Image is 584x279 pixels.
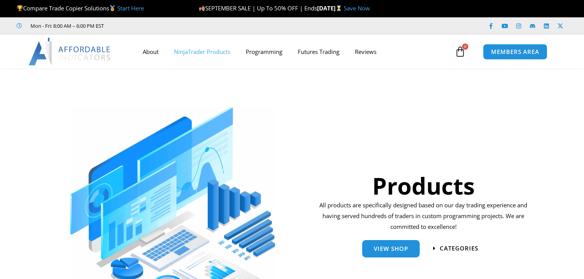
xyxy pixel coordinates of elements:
[317,170,530,202] h1: Products
[317,200,530,232] p: All products are specifically designed based on our day trading experience and having served hund...
[483,44,547,60] a: MEMBERS AREA
[117,4,144,12] a: Start Here
[440,245,478,251] span: categories
[433,245,478,251] a: categories
[344,4,370,12] a: Save Now
[166,43,238,61] a: NinjaTrader Products
[362,240,420,257] a: View Shop
[443,40,477,63] a: 0
[336,5,342,11] img: ⌛
[462,44,468,50] span: 0
[110,5,115,11] img: 🥇
[17,4,144,12] span: Compare Trade Copier Solutions
[199,5,205,11] img: 🍂
[17,5,23,11] img: 🏆
[317,4,344,12] strong: [DATE]
[115,22,230,30] iframe: Customer reviews powered by Trustpilot
[135,43,453,61] nav: Menu
[199,4,317,12] span: SEPTEMBER SALE | Up To 50% OFF | Ends
[29,38,111,66] img: LogoAI | Affordable Indicators – NinjaTrader
[238,43,290,61] a: Programming
[135,43,166,61] a: About
[290,43,347,61] a: Futures Trading
[374,246,408,252] span: View Shop
[491,49,539,55] span: MEMBERS AREA
[29,21,104,30] span: Mon - Fri: 8:00 AM – 6:00 PM EST
[347,43,384,61] a: Reviews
